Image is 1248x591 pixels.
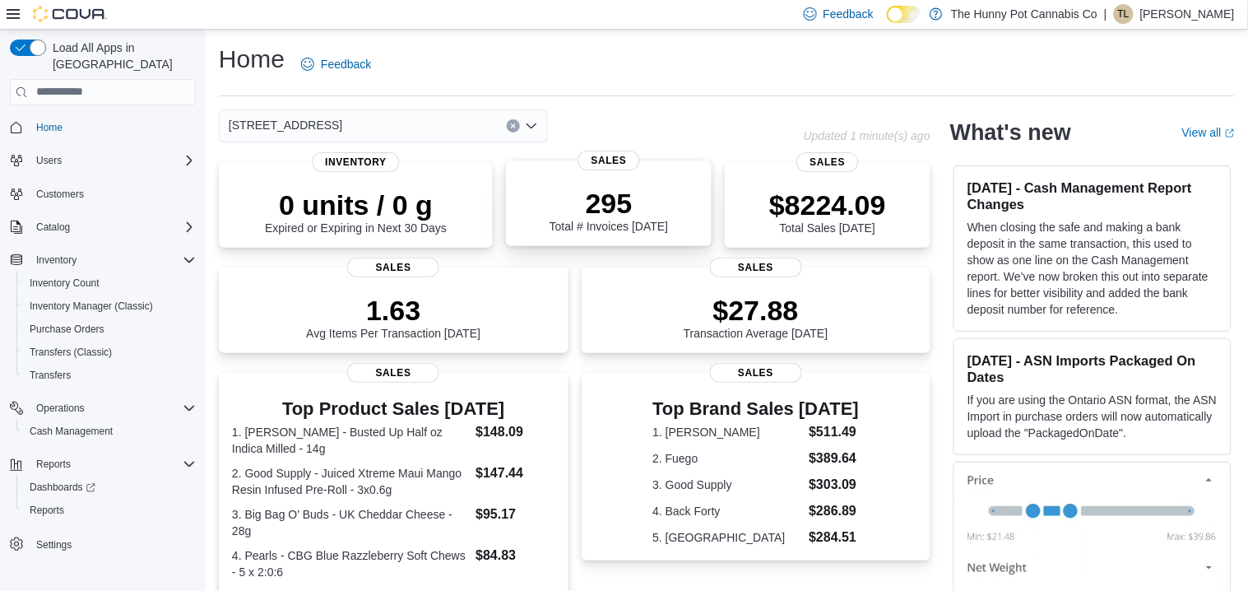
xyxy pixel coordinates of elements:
[507,119,520,133] button: Clear input
[652,529,802,546] dt: 5. [GEOGRAPHIC_DATA]
[30,425,113,438] span: Cash Management
[3,532,202,556] button: Settings
[30,217,77,237] button: Catalog
[967,179,1218,212] h3: [DATE] - Cash Management Report Changes
[951,4,1097,24] p: The Hunny Pot Cannabis Co
[3,149,202,172] button: Users
[16,499,202,522] button: Reports
[46,40,196,72] span: Load All Apps in [GEOGRAPHIC_DATA]
[36,188,84,201] span: Customers
[23,421,119,441] a: Cash Management
[23,477,196,497] span: Dashboards
[16,476,202,499] a: Dashboards
[710,258,802,277] span: Sales
[1182,126,1235,139] a: View allExternal link
[30,250,83,270] button: Inventory
[30,151,196,170] span: Users
[30,117,196,137] span: Home
[30,398,91,418] button: Operations
[3,249,202,272] button: Inventory
[36,121,63,134] span: Home
[809,501,859,521] dd: $286.89
[16,318,202,341] button: Purchase Orders
[476,505,554,524] dd: $95.17
[306,294,480,340] div: Avg Items Per Transaction [DATE]
[3,115,202,139] button: Home
[652,503,802,519] dt: 4. Back Forty
[23,319,111,339] a: Purchase Orders
[295,48,378,81] a: Feedback
[16,295,202,318] button: Inventory Manager (Classic)
[232,506,469,539] dt: 3. Big Bag O' Buds - UK Cheddar Cheese - 28g
[23,296,160,316] a: Inventory Manager (Classic)
[23,319,196,339] span: Purchase Orders
[312,152,400,172] span: Inventory
[36,154,62,167] span: Users
[1140,4,1235,24] p: [PERSON_NAME]
[347,363,439,383] span: Sales
[232,399,555,419] h3: Top Product Sales [DATE]
[769,188,886,235] div: Total Sales [DATE]
[33,6,107,22] img: Cova
[30,369,71,382] span: Transfers
[797,152,859,172] span: Sales
[36,254,77,267] span: Inventory
[1104,4,1107,24] p: |
[30,277,100,290] span: Inventory Count
[525,119,538,133] button: Open list of options
[30,151,68,170] button: Users
[30,454,77,474] button: Reports
[3,453,202,476] button: Reports
[23,477,102,497] a: Dashboards
[232,424,469,457] dt: 1. [PERSON_NAME] - Busted Up Half oz Indica Milled - 14g
[967,352,1218,385] h3: [DATE] - ASN Imports Packaged On Dates
[967,392,1218,441] p: If you are using the Ontario ASN format, the ASN Import in purchase orders will now automatically...
[347,258,439,277] span: Sales
[3,216,202,239] button: Catalog
[809,475,859,495] dd: $303.09
[652,424,802,440] dt: 1. [PERSON_NAME]
[1225,128,1235,138] svg: External link
[23,365,77,385] a: Transfers
[23,273,196,293] span: Inventory Count
[809,528,859,547] dd: $284.51
[3,182,202,206] button: Customers
[476,422,554,442] dd: $148.09
[23,500,71,520] a: Reports
[16,420,202,443] button: Cash Management
[30,184,196,204] span: Customers
[30,504,64,517] span: Reports
[23,342,118,362] a: Transfers (Classic)
[950,119,1071,146] h2: What's new
[30,300,153,313] span: Inventory Manager (Classic)
[36,221,70,234] span: Catalog
[16,272,202,295] button: Inventory Count
[321,56,371,72] span: Feedback
[30,533,196,554] span: Settings
[16,341,202,364] button: Transfers (Classic)
[30,217,196,237] span: Catalog
[23,500,196,520] span: Reports
[265,188,447,221] p: 0 units / 0 g
[1114,4,1134,24] div: Tyler Livingston
[769,188,886,221] p: $8224.09
[36,458,71,471] span: Reports
[30,481,95,494] span: Dashboards
[887,6,921,23] input: Dark Mode
[710,363,802,383] span: Sales
[550,187,668,233] div: Total # Invoices [DATE]
[306,294,480,327] p: 1.63
[36,538,72,551] span: Settings
[232,547,469,580] dt: 4. Pearls - CBG Blue Razzleberry Soft Chews - 5 x 2:0:6
[809,449,859,468] dd: $389.64
[30,323,104,336] span: Purchase Orders
[36,402,85,415] span: Operations
[823,6,874,22] span: Feedback
[30,184,90,204] a: Customers
[219,43,285,76] h1: Home
[16,364,202,387] button: Transfers
[550,187,668,220] p: 295
[23,273,106,293] a: Inventory Count
[30,118,69,137] a: Home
